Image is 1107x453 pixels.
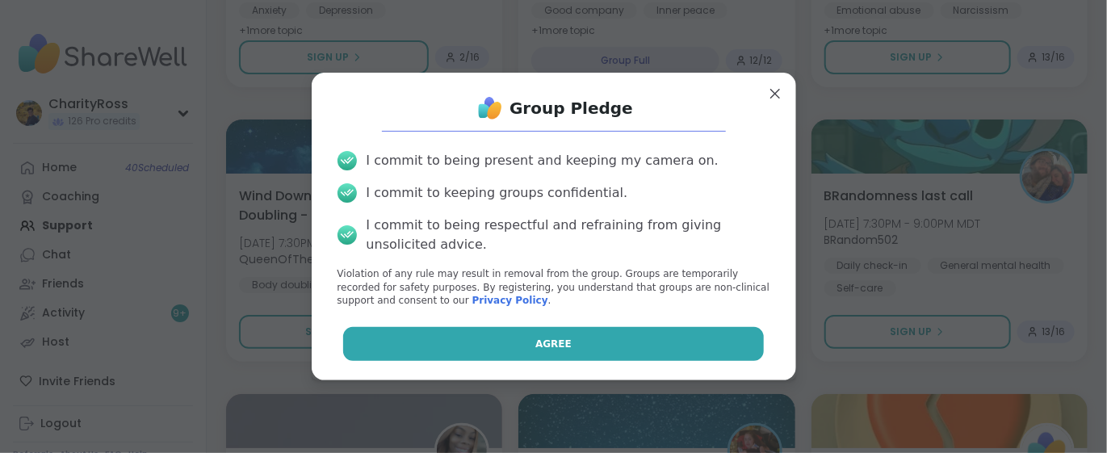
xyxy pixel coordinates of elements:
[367,151,719,170] div: I commit to being present and keeping my camera on.
[367,183,628,203] div: I commit to keeping groups confidential.
[474,92,506,124] img: ShareWell Logo
[343,327,764,361] button: Agree
[535,337,572,351] span: Agree
[338,267,770,308] p: Violation of any rule may result in removal from the group. Groups are temporarily recorded for s...
[509,97,633,120] h1: Group Pledge
[367,216,770,254] div: I commit to being respectful and refraining from giving unsolicited advice.
[472,295,548,306] a: Privacy Policy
